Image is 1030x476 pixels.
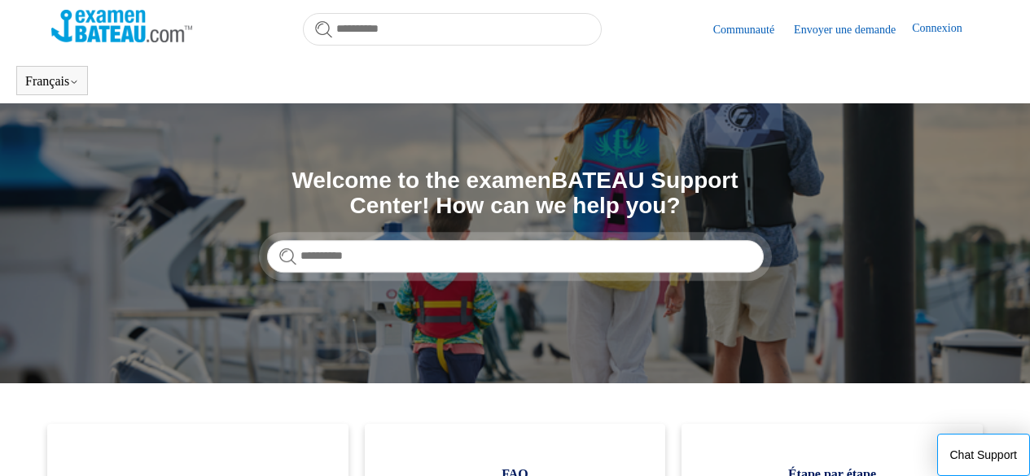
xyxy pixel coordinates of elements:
[267,168,764,219] h1: Welcome to the examenBATEAU Support Center! How can we help you?
[25,74,79,89] button: Français
[51,10,192,42] img: Page d’accueil du Centre d’aide Examen Bateau
[303,13,602,46] input: Rechercher
[794,21,912,38] a: Envoyer une demande
[267,240,764,273] input: Rechercher
[912,20,978,39] a: Connexion
[713,21,791,38] a: Communauté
